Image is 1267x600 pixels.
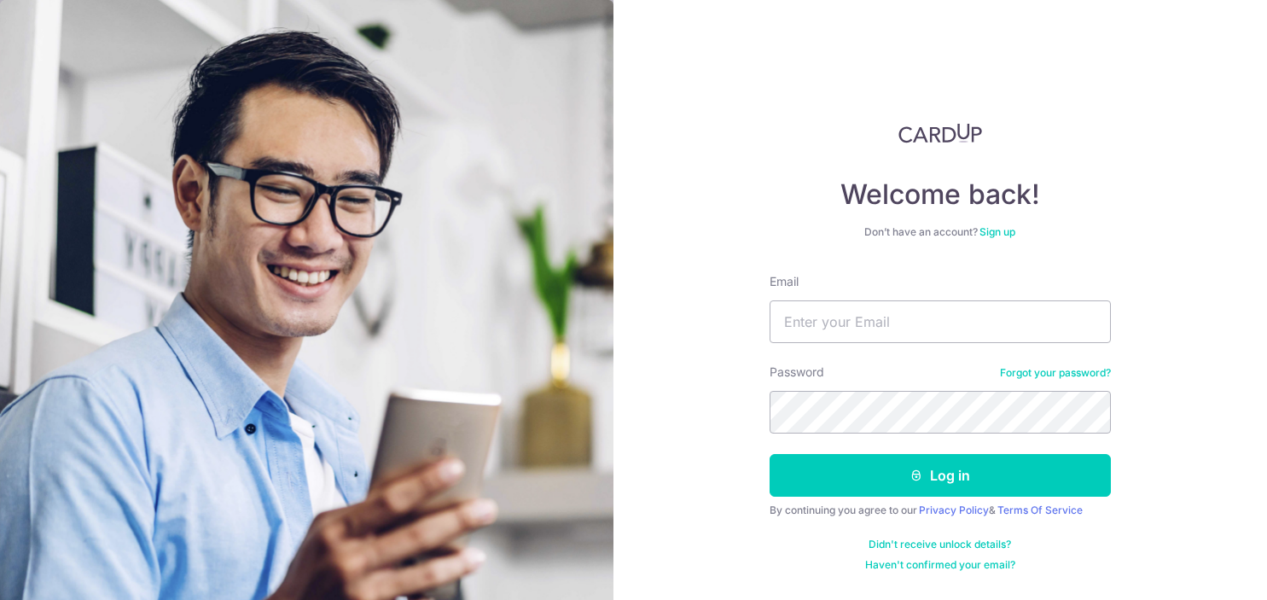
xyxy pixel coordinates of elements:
[869,538,1011,551] a: Didn't receive unlock details?
[770,225,1111,239] div: Don’t have an account?
[898,123,982,143] img: CardUp Logo
[1000,366,1111,380] a: Forgot your password?
[770,178,1111,212] h4: Welcome back!
[979,225,1015,238] a: Sign up
[865,558,1015,572] a: Haven't confirmed your email?
[997,504,1083,516] a: Terms Of Service
[770,454,1111,497] button: Log in
[770,273,799,290] label: Email
[919,504,989,516] a: Privacy Policy
[770,300,1111,343] input: Enter your Email
[770,504,1111,517] div: By continuing you agree to our &
[770,364,824,381] label: Password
